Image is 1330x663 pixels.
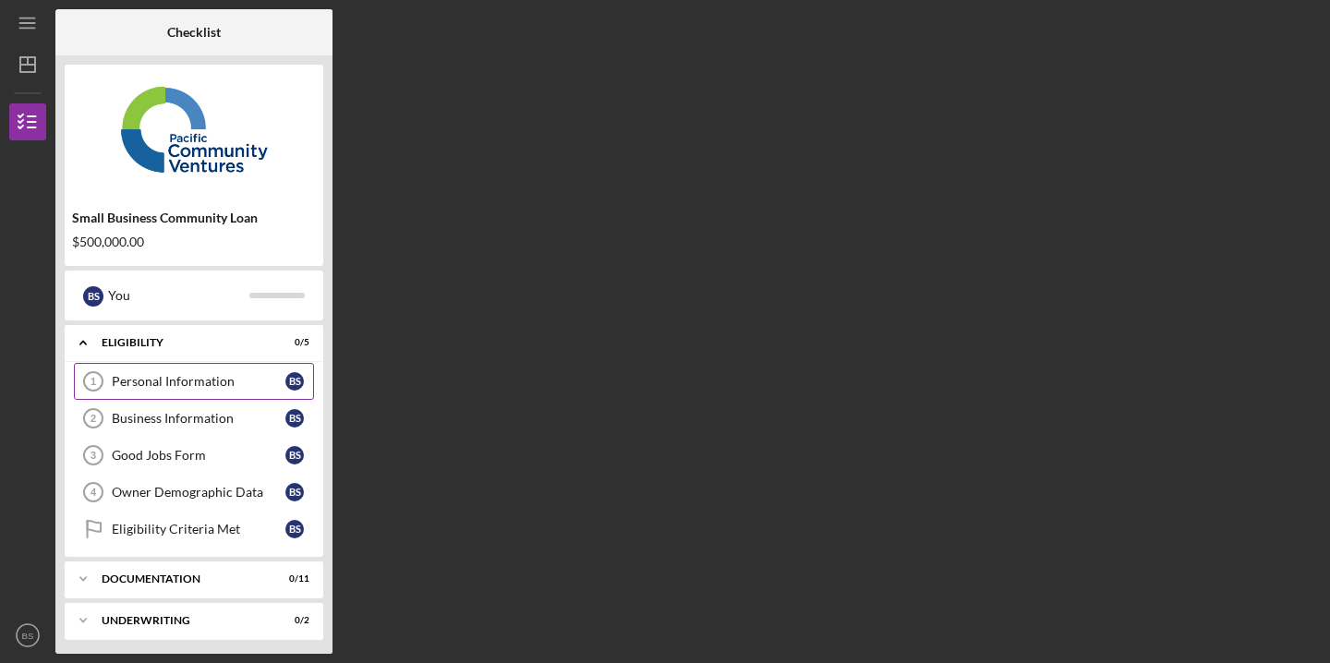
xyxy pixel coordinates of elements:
[74,511,314,548] a: Eligibility Criteria MetBS
[276,573,309,585] div: 0 / 11
[91,450,96,461] tspan: 3
[276,337,309,348] div: 0 / 5
[112,374,285,389] div: Personal Information
[112,411,285,426] div: Business Information
[74,363,314,400] a: 1Personal InformationBS
[83,286,103,307] div: B S
[102,573,263,585] div: Documentation
[112,485,285,500] div: Owner Demographic Data
[91,413,96,424] tspan: 2
[102,337,263,348] div: Eligibility
[65,74,323,185] img: Product logo
[74,437,314,474] a: 3Good Jobs FormBS
[112,448,285,463] div: Good Jobs Form
[285,446,304,464] div: B S
[22,631,34,641] text: BS
[285,409,304,428] div: B S
[91,376,96,387] tspan: 1
[285,483,304,501] div: B S
[72,211,316,225] div: Small Business Community Loan
[285,372,304,391] div: B S
[167,25,221,40] b: Checklist
[9,617,46,654] button: BS
[72,235,316,249] div: $500,000.00
[276,615,309,626] div: 0 / 2
[102,615,263,626] div: Underwriting
[285,520,304,538] div: B S
[74,474,314,511] a: 4Owner Demographic DataBS
[112,522,285,536] div: Eligibility Criteria Met
[91,487,97,498] tspan: 4
[108,280,249,311] div: You
[74,400,314,437] a: 2Business InformationBS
